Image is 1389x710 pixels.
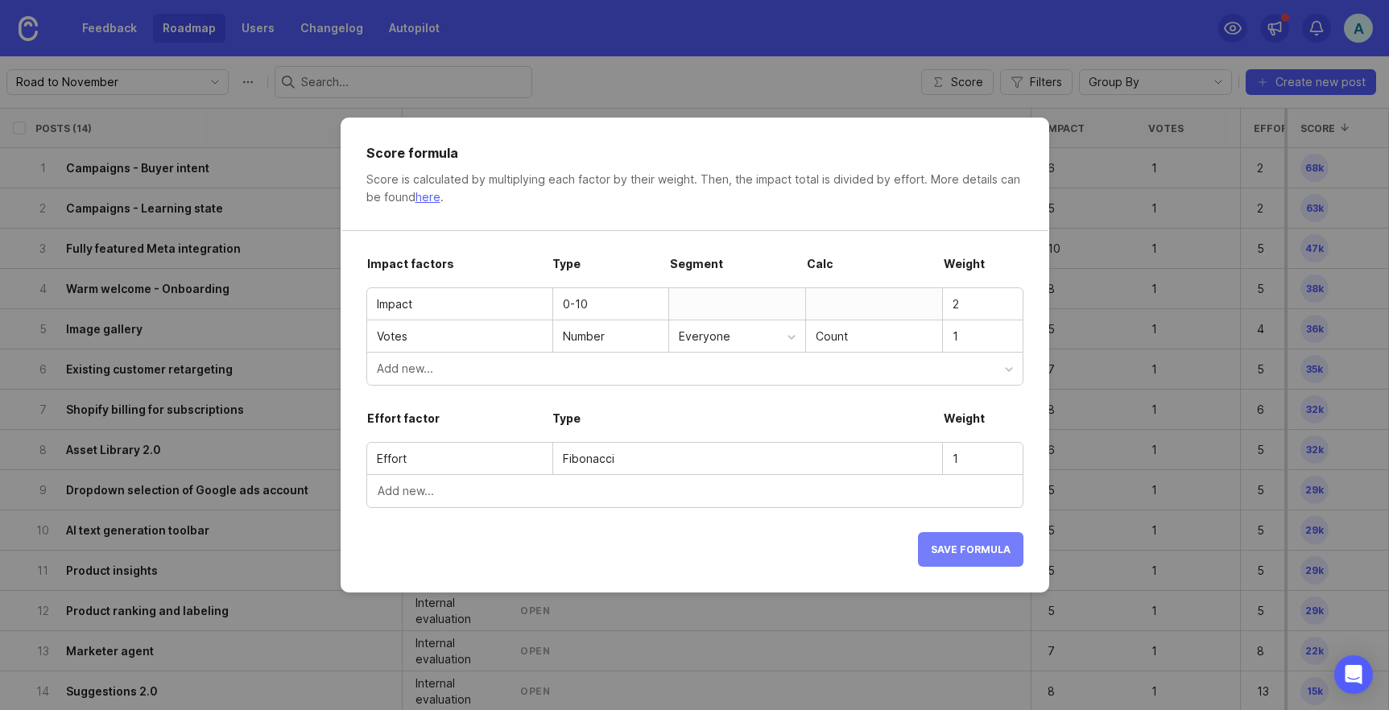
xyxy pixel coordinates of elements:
div: Weight [943,410,1023,442]
div: Open Intercom Messenger [1334,655,1373,694]
div: Calc [806,255,943,287]
div: Score formula [366,143,1023,163]
a: here [415,190,440,204]
div: Everyone [679,328,788,345]
div: Effort factor [366,410,552,442]
div: 0-10 [563,295,659,313]
div: Weight [943,255,1023,287]
span: Save formula [931,543,1011,555]
div: Segment [669,255,806,287]
div: Count [816,328,932,345]
div: Score is calculated by multiplying each factor by their weight. Then, the impact total is divided... [366,171,1023,206]
div: Add new... [377,360,1005,378]
button: Add new... [367,475,1023,507]
div: Type [552,255,669,287]
div: Impact factors [366,255,552,287]
button: Save formula [918,532,1023,567]
div: Type [552,410,943,442]
span: Add new... [378,483,434,499]
div: Number [553,328,614,345]
div: Fibonacci [563,450,932,468]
